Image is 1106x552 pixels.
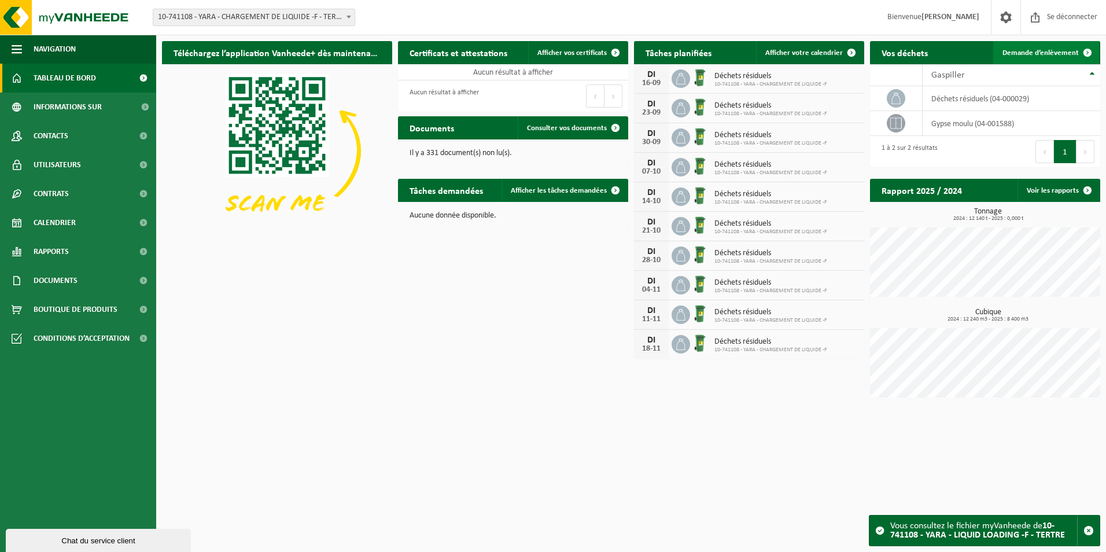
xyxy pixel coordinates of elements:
div: 14-10 [640,197,663,205]
span: Utilisateurs [34,150,81,179]
div: 11-11 [640,315,663,323]
p: Il y a 331 document(s) non lu(s). [410,149,617,157]
div: DI [640,100,663,109]
span: 10-741108 - YARA - CHARGEMENT DE LIQUIDE -F [714,229,827,235]
span: Afficher votre calendrier [765,49,843,57]
span: Déchets résiduels [714,278,827,288]
span: 2024 : 12 240 m3 - 2025 : 8 400 m3 [876,317,1100,322]
td: Déchets résiduels (04-000029) [923,86,1100,111]
span: 10-741108 - YARA - CHARGEMENT DE LIQUIDE -F [714,347,827,354]
span: Déchets résiduels [714,190,827,199]
span: 10-741108 - YARA - CHARGEMENT DE LIQUIDE -F [714,140,827,147]
font: Bienvenue [887,13,979,21]
font: Tonnage [974,207,1002,216]
a: Consulter vos documents [518,116,627,139]
span: 10-741108 - YARA - CHARGEMENT DE LIQUIDE -F [714,170,827,176]
span: 10-741108 - YARA - CHARGEMENT DE LIQUIDE -F [714,288,827,295]
img: WB-0240-HPE-GN-01 [690,245,710,264]
h2: Téléchargez l’application Vanheede+ dès maintenant ! [162,41,392,64]
img: WB-0240-HPE-GN-01 [690,274,710,294]
h2: Documents [398,116,466,139]
button: Prochain [604,84,622,108]
button: Précédent [1035,140,1054,163]
strong: 10-741108 - YARA - LIQUID LOADING -F - TERTRE [890,521,1065,540]
div: 28-10 [640,256,663,264]
div: 23-09 [640,109,663,117]
td: Aucun résultat à afficher [398,64,628,80]
div: Vous consultez le fichier myVanheede de [890,516,1077,546]
button: 1 [1054,140,1076,163]
a: Afficher les tâches demandées [502,179,627,202]
span: Calendrier [34,208,76,237]
div: 1 à 2 sur 2 résultats [876,139,938,164]
div: DI [640,129,663,138]
span: Navigation [34,35,76,64]
iframe: chat widget [6,527,193,552]
span: Contrats [34,179,69,208]
a: Voir les rapports [1017,179,1099,202]
font: Voir les rapports [1027,187,1079,194]
span: 10-741108 - YARA - LIQUID LOADING -F - TERTRE [153,9,355,26]
img: WB-0240-HPE-GN-01 [690,186,710,205]
div: 30-09 [640,138,663,146]
button: Précédent [586,84,604,108]
span: Déchets résiduels [714,131,827,140]
span: Boutique de produits [34,295,117,324]
h2: Tâches planifiées [634,41,723,64]
span: Demande d’enlèvement [1002,49,1079,57]
div: DI [640,70,663,79]
div: 16-09 [640,79,663,87]
div: 04-11 [640,286,663,294]
span: Afficher les tâches demandées [511,187,607,194]
span: Consulter vos documents [527,124,607,132]
span: 10-741108 - YARA - CHARGEMENT DE LIQUIDE -F [714,81,827,88]
td: Gypse moulu (04-001588) [923,111,1100,136]
span: Déchets résiduels [714,72,827,81]
div: DI [640,218,663,227]
img: WB-0240-HPE-GN-01 [690,215,710,235]
img: WB-0240-HPE-GN-01 [690,156,710,176]
div: 07-10 [640,168,663,176]
span: Déchets résiduels [714,219,827,229]
h2: Rapport 2025 / 2024 [870,179,974,201]
div: DI [640,159,663,168]
div: Aucun résultat à afficher [404,83,479,109]
span: Informations sur l’entreprise [34,93,134,122]
span: Rapports [34,237,69,266]
span: Déchets résiduels [714,308,827,317]
img: WB-0240-HPE-GN-01 [690,68,710,87]
span: Tableau de bord [34,64,96,93]
h2: Certificats et attestations [398,41,519,64]
a: Demande d’enlèvement [993,41,1099,64]
span: Déchets résiduels [714,160,827,170]
button: Prochain [1076,140,1094,163]
span: Déchets résiduels [714,101,827,111]
span: 10-741108 - YARA - LIQUID LOADING -F - TERTRE [153,9,355,25]
span: 2024 : 12 140 t - 2025 : 0,000 t [876,216,1100,222]
h2: Vos déchets [870,41,939,64]
strong: [PERSON_NAME] [921,13,979,21]
h2: Tâches demandées [398,179,495,201]
div: DI [640,188,663,197]
img: WB-0240-HPE-GN-01 [690,127,710,146]
span: 10-741108 - YARA - CHARGEMENT DE LIQUIDE -F [714,317,827,324]
span: Contacts [34,122,68,150]
div: DI [640,247,663,256]
span: Afficher vos certificats [537,49,607,57]
img: Téléchargez l’application VHEPlus [162,64,392,237]
a: Afficher vos certificats [528,41,627,64]
span: 10-741108 - YARA - CHARGEMENT DE LIQUIDE -F [714,111,827,117]
div: DI [640,336,663,345]
div: DI [640,306,663,315]
span: 10-741108 - YARA - CHARGEMENT DE LIQUIDE -F [714,199,827,206]
div: 21-10 [640,227,663,235]
span: Déchets résiduels [714,249,827,258]
div: DI [640,277,663,286]
span: Déchets résiduels [714,337,827,347]
img: WB-0240-HPE-GN-01 [690,97,710,117]
div: 18-11 [640,345,663,353]
font: Cubique [975,308,1001,317]
span: Conditions d’acceptation [34,324,130,353]
img: WB-0240-HPE-GN-01 [690,333,710,353]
